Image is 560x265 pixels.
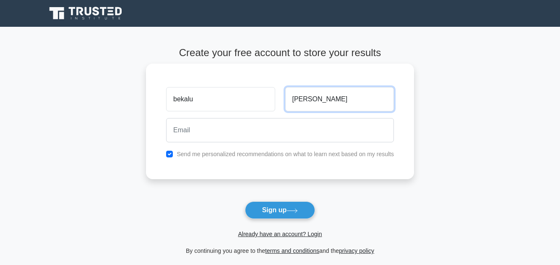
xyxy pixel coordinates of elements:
a: terms and conditions [265,247,319,254]
a: privacy policy [339,247,374,254]
a: Already have an account? Login [238,231,322,237]
label: Send me personalized recommendations on what to learn next based on my results [177,151,394,157]
button: Sign up [245,201,315,219]
input: Email [166,118,394,142]
div: By continuing you agree to the and the [141,246,419,256]
input: First name [166,87,275,111]
h4: Create your free account to store your results [146,47,414,59]
input: Last name [285,87,394,111]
